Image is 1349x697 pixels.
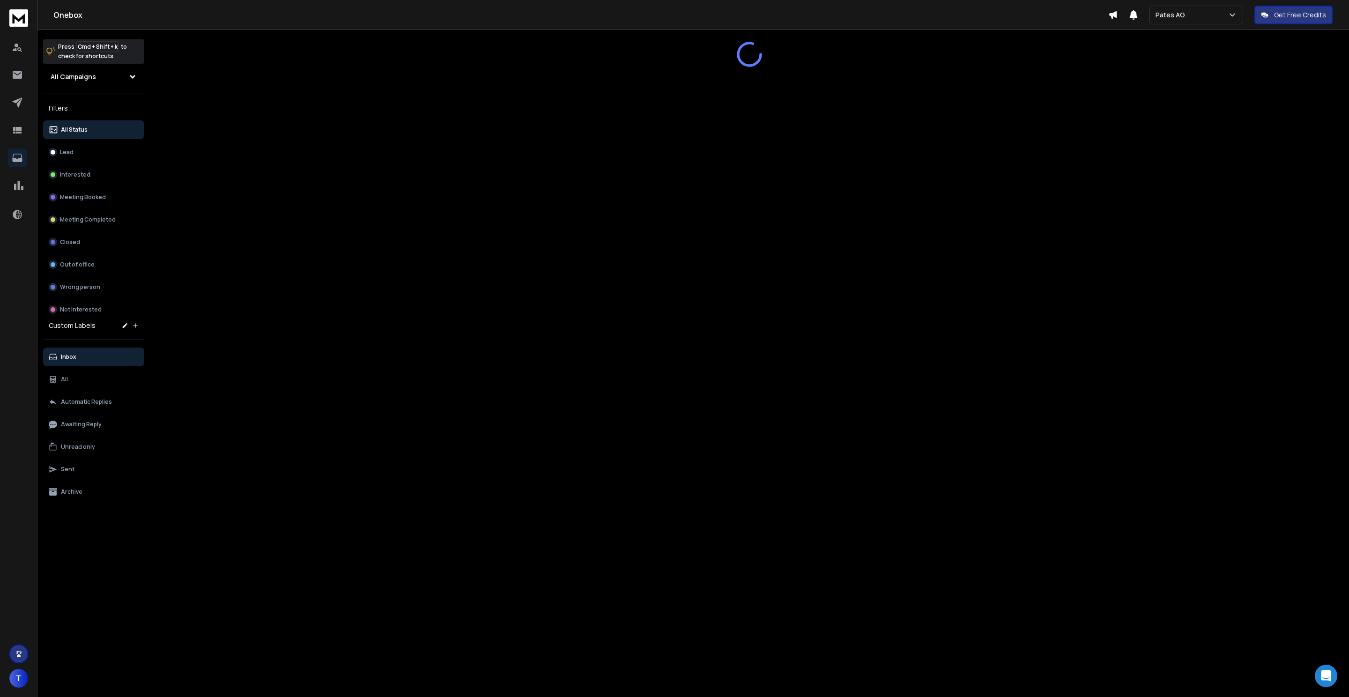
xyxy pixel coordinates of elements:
[1156,10,1189,20] p: Pates AG
[49,321,96,330] h3: Custom Labels
[61,466,74,473] p: Sent
[43,102,144,115] h3: Filters
[53,9,1108,21] h1: Onebox
[1315,665,1337,687] div: Open Intercom Messenger
[43,278,144,297] button: Wrong person
[60,171,90,178] p: Interested
[43,460,144,479] button: Sent
[60,306,102,313] p: Not Interested
[61,443,95,451] p: Unread only
[51,72,96,82] h1: All Campaigns
[9,669,28,688] button: T
[43,120,144,139] button: All Status
[61,353,76,361] p: Inbox
[43,348,144,366] button: Inbox
[43,415,144,434] button: Awaiting Reply
[43,188,144,207] button: Meeting Booked
[43,143,144,162] button: Lead
[43,210,144,229] button: Meeting Completed
[1274,10,1326,20] p: Get Free Credits
[43,393,144,411] button: Automatic Replies
[9,9,28,27] img: logo
[60,216,116,223] p: Meeting Completed
[43,67,144,86] button: All Campaigns
[60,261,95,268] p: Out of office
[76,41,119,52] span: Cmd + Shift + k
[61,421,102,428] p: Awaiting Reply
[43,370,144,389] button: All
[43,300,144,319] button: Not Interested
[43,437,144,456] button: Unread only
[60,283,100,291] p: Wrong person
[61,488,82,496] p: Archive
[1254,6,1333,24] button: Get Free Credits
[43,233,144,252] button: Closed
[60,238,80,246] p: Closed
[58,42,127,61] p: Press to check for shortcuts.
[43,482,144,501] button: Archive
[61,376,68,383] p: All
[60,193,106,201] p: Meeting Booked
[60,148,74,156] p: Lead
[61,398,112,406] p: Automatic Replies
[43,255,144,274] button: Out of office
[61,126,88,133] p: All Status
[43,165,144,184] button: Interested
